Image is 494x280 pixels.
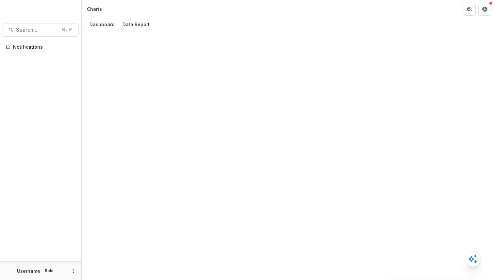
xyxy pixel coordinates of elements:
[120,20,152,29] div: Data Report
[3,42,79,52] button: Notifications
[84,4,105,14] nav: breadcrumb
[43,268,56,274] p: Role
[87,18,117,31] a: Dashboard
[87,20,117,29] div: Dashboard
[13,44,76,50] span: Notifications
[70,267,77,275] button: More
[87,6,102,12] div: Charts
[465,251,481,267] button: Open AI Assistant
[463,3,476,16] button: Partners
[16,27,58,33] span: Search...
[3,24,79,37] button: Search...
[120,18,152,31] a: Data Report
[60,26,73,34] div: ⌘ + K
[17,268,40,274] p: Username
[478,3,491,16] button: Get Help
